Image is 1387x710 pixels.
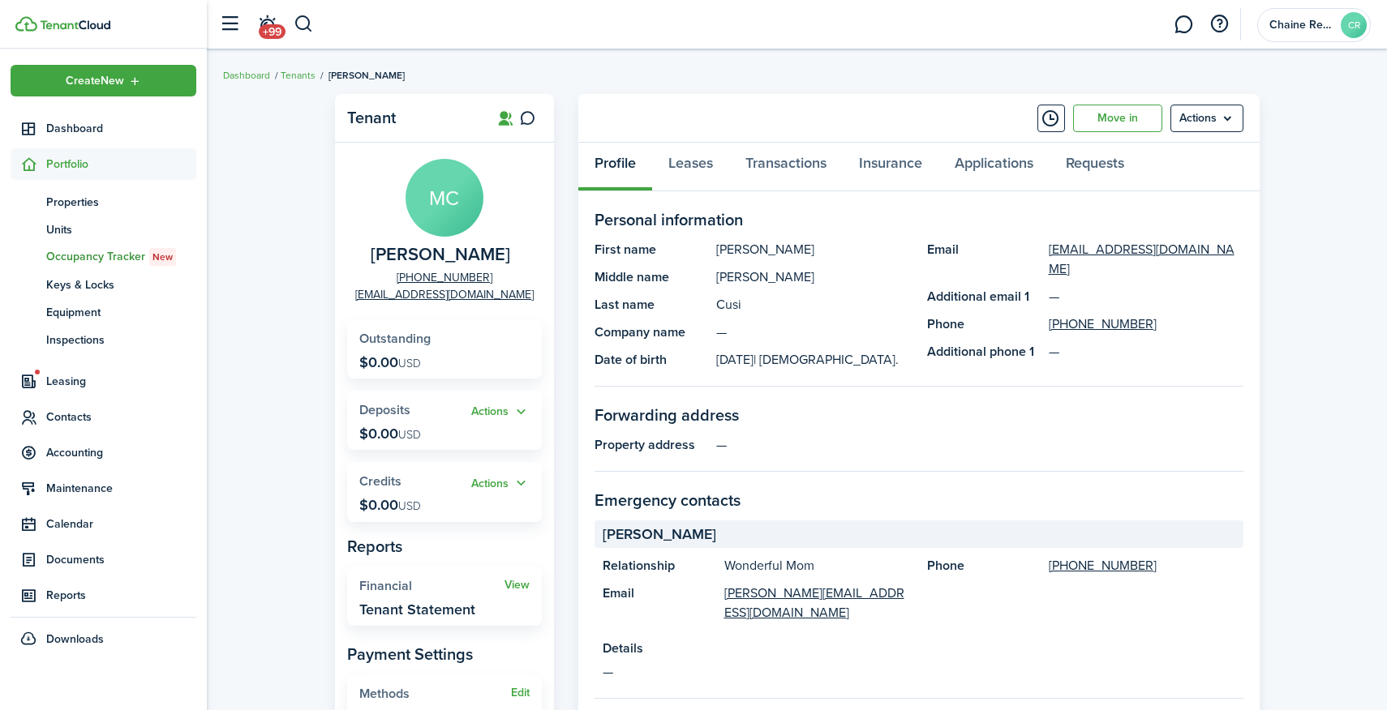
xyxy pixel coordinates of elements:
widget-stats-title: Methods [359,686,511,701]
a: View [505,579,530,592]
widget-stats-description: Tenant Statement [359,601,475,618]
span: Keys & Locks [46,276,196,293]
a: Keys & Locks [11,271,196,298]
panel-main-description: Cusi [716,295,911,314]
panel-main-title: Phone [927,314,1041,334]
span: Accounting [46,444,196,461]
panel-main-title: Details [603,639,1235,658]
button: Timeline [1037,105,1065,132]
button: Open menu [11,65,196,96]
button: Open menu [471,403,530,421]
span: Create New [66,75,124,87]
avatar-text: CR [1341,12,1367,38]
panel-main-description: [DATE] [716,350,911,370]
panel-main-title: Middle name [595,267,708,287]
span: Credits [359,472,401,490]
span: Outstanding [359,329,431,348]
panel-main-section-title: Emergency contacts [595,488,1243,512]
panel-main-title: Last name [595,295,708,314]
panel-main-title: Relationship [603,556,716,575]
button: Open resource center [1205,11,1233,38]
span: Leasing [46,373,196,390]
span: USD [398,498,421,515]
button: Actions [471,474,530,493]
a: Tenants [281,68,316,83]
span: USD [398,426,421,443]
span: [PERSON_NAME] [603,524,716,545]
panel-main-title: Date of birth [595,350,708,370]
span: Michele Cusi [371,245,510,265]
a: Properties [11,188,196,216]
a: Dashboard [11,113,196,144]
a: Equipment [11,298,196,326]
button: Open sidebar [214,9,245,40]
span: Units [46,221,196,238]
panel-main-title: Phone [927,556,1041,575]
span: Portfolio [46,156,196,173]
a: Occupancy TrackerNew [11,243,196,271]
panel-main-section-title: Personal information [595,207,1243,232]
panel-main-subtitle: Reports [347,534,542,558]
a: Messaging [1168,4,1199,45]
button: Open menu [471,474,530,493]
panel-main-title: Additional phone 1 [927,342,1041,361]
a: Leases [652,143,729,191]
a: Reports [11,580,196,611]
panel-main-title: Email [927,240,1041,279]
widget-stats-title: Financial [359,579,505,593]
span: Equipment [46,304,196,321]
a: [PHONE_NUMBER] [397,269,492,286]
span: Downloads [46,631,104,648]
span: [PERSON_NAME] [328,68,405,83]
p: $0.00 [359,426,421,442]
a: Requests [1050,143,1140,191]
button: Open menu [1170,105,1243,132]
panel-main-description: [PERSON_NAME] [716,267,911,287]
img: TenantCloud [15,16,37,32]
a: Units [11,216,196,243]
a: [PHONE_NUMBER] [1049,556,1157,575]
span: Calendar [46,515,196,532]
panel-main-title: Tenant [347,109,477,127]
span: Chaine Rentals [1269,19,1334,31]
menu-btn: Actions [1170,105,1243,132]
a: [PERSON_NAME][EMAIL_ADDRESS][DOMAIN_NAME] [724,584,911,622]
p: $0.00 [359,354,421,370]
panel-main-description: [PERSON_NAME] [716,240,911,259]
a: Notifications [251,4,282,45]
a: [EMAIL_ADDRESS][DOMAIN_NAME] [1049,240,1243,279]
panel-main-section-title: Forwarding address [595,403,1243,427]
button: Search [294,11,314,38]
a: Move in [1073,105,1162,132]
button: Actions [471,403,530,421]
panel-main-description: — [716,435,1243,455]
span: Deposits [359,400,410,419]
a: [EMAIL_ADDRESS][DOMAIN_NAME] [355,286,534,303]
a: Transactions [729,143,843,191]
span: Reports [46,587,196,604]
button: Edit [511,686,530,699]
panel-main-subtitle: Payment Settings [347,642,542,666]
span: Properties [46,194,196,211]
span: Maintenance [46,480,196,497]
a: Dashboard [223,68,270,83]
span: Dashboard [46,120,196,137]
avatar-text: MC [406,159,483,237]
span: | [DEMOGRAPHIC_DATA]. [754,350,899,369]
a: Insurance [843,143,938,191]
p: $0.00 [359,497,421,513]
span: USD [398,355,421,372]
panel-main-description: — [716,323,911,342]
panel-main-title: Company name [595,323,708,342]
span: New [152,250,173,264]
panel-main-title: Property address [595,435,708,455]
span: +99 [259,24,286,39]
span: Contacts [46,408,196,426]
panel-main-title: Additional email 1 [927,287,1041,306]
panel-main-description: Wonderful Mom [724,556,911,575]
img: TenantCloud [40,20,110,30]
span: Documents [46,551,196,568]
span: Occupancy Tracker [46,248,196,266]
